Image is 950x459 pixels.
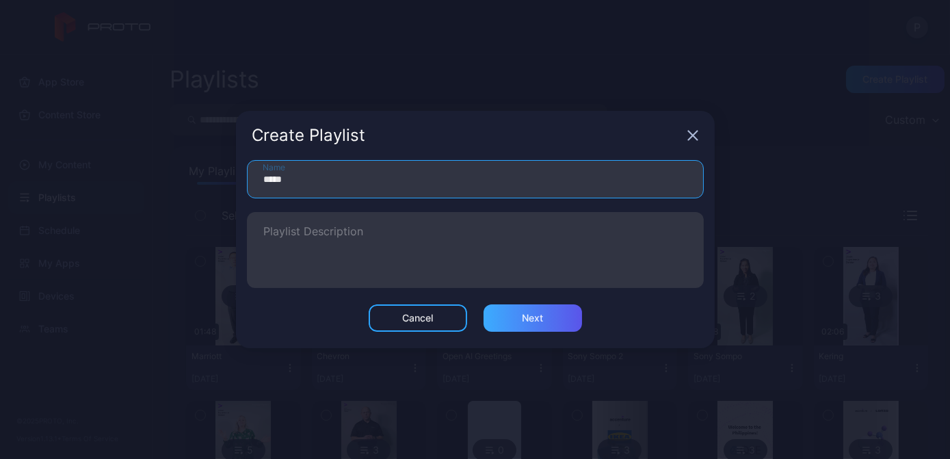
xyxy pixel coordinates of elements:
[484,304,582,332] button: Next
[402,313,433,324] div: Cancel
[522,313,543,324] div: Next
[247,160,704,198] input: Name
[264,226,687,274] textarea: Playlist Description
[252,127,682,144] div: Create Playlist
[369,304,467,332] button: Cancel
